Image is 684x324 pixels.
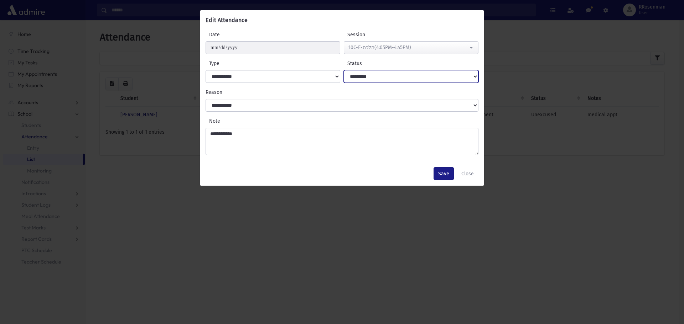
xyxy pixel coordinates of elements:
button: Save [434,167,454,180]
h6: Edit Attendance [206,16,248,25]
button: Close [457,167,478,180]
label: Session [344,31,411,38]
label: Note [206,117,478,125]
label: Date [206,31,273,38]
div: 10C-E-הלכה(4:05PM-4:45PM) [348,44,468,51]
label: Type [206,60,273,67]
label: Status [344,60,411,67]
label: Reason [204,89,480,96]
button: 10C-E-הלכה(4:05PM-4:45PM) [344,41,478,54]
